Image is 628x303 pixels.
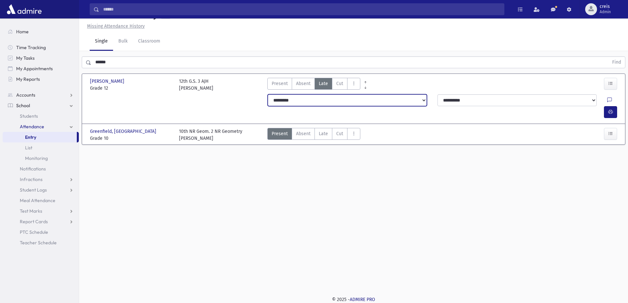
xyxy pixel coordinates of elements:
[16,92,35,98] span: Accounts
[3,74,79,84] a: My Reports
[3,121,79,132] a: Attendance
[336,130,343,137] span: Cut
[20,197,55,203] span: Meal Attendance
[179,78,213,92] div: 12th G.S. 3 AJH [PERSON_NAME]
[3,195,79,206] a: Meal Attendance
[3,90,79,100] a: Accounts
[5,3,43,16] img: AdmirePro
[296,130,311,137] span: Absent
[90,135,172,142] span: Grade 10
[319,130,328,137] span: Late
[133,32,165,51] a: Classroom
[3,216,79,227] a: Report Cards
[3,100,79,111] a: School
[3,132,77,142] a: Entry
[20,229,48,235] span: PTC Schedule
[3,185,79,195] a: Student Logs
[20,124,44,130] span: Attendance
[16,45,46,50] span: Time Tracking
[20,187,47,193] span: Student Logs
[3,42,79,53] a: Time Tracking
[3,206,79,216] a: Test Marks
[20,208,42,214] span: Test Marks
[90,32,113,51] a: Single
[3,53,79,63] a: My Tasks
[16,29,29,35] span: Home
[20,166,46,172] span: Notifications
[3,63,79,74] a: My Appointments
[25,134,36,140] span: Entry
[87,23,145,29] u: Missing Attendance History
[16,103,30,108] span: School
[3,164,79,174] a: Notifications
[319,80,328,87] span: Late
[16,76,40,82] span: My Reports
[25,155,48,161] span: Monitoring
[296,80,311,87] span: Absent
[267,128,360,142] div: AttTypes
[3,174,79,185] a: Infractions
[90,85,172,92] span: Grade 12
[20,113,38,119] span: Students
[84,23,145,29] a: Missing Attendance History
[267,78,360,92] div: AttTypes
[272,130,288,137] span: Present
[90,78,126,85] span: [PERSON_NAME]
[608,57,625,68] button: Find
[99,3,504,15] input: Search
[25,145,32,151] span: List
[272,80,288,87] span: Present
[20,240,57,246] span: Teacher Schedule
[3,153,79,164] a: Monitoring
[3,237,79,248] a: Teacher Schedule
[3,227,79,237] a: PTC Schedule
[20,219,48,225] span: Report Cards
[600,9,611,15] span: Admin
[16,55,35,61] span: My Tasks
[90,128,158,135] span: Greenfield, [GEOGRAPHIC_DATA]
[600,4,611,9] span: creis
[3,111,79,121] a: Students
[336,80,343,87] span: Cut
[16,66,53,72] span: My Appointments
[90,296,617,303] div: © 2025 -
[20,176,43,182] span: Infractions
[179,128,242,142] div: 10th NR Geom. 2 NR Geometry [PERSON_NAME]
[3,142,79,153] a: List
[3,26,79,37] a: Home
[113,32,133,51] a: Bulk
